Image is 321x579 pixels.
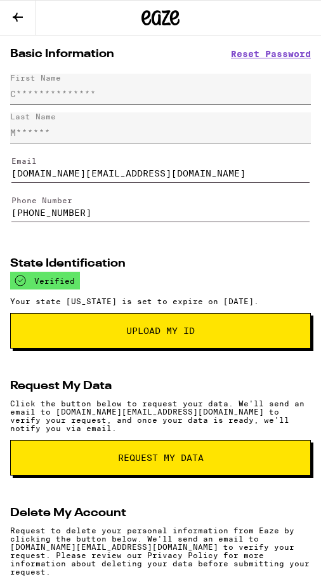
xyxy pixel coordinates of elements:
button: request my data [10,440,311,476]
h2: Basic Information [10,48,114,60]
div: verified [10,272,80,289]
form: Edit Email Address [10,147,311,187]
p: Request to delete your personal information from Eaze by clicking the button below. We'll send an... [10,526,311,576]
button: Upload My ID [10,313,311,349]
h2: Delete My Account [10,507,126,519]
h2: State Identification [10,258,126,269]
label: Phone Number [11,196,72,204]
p: Your state [US_STATE] is set to expire on [DATE]. [10,297,311,305]
h2: Request My Data [10,380,112,392]
label: Email [11,157,37,165]
span: Hi. Need any help? [9,10,105,22]
span: Upload My ID [126,326,195,335]
button: Reset Password [231,50,311,58]
form: Edit Phone Number [10,187,311,226]
div: First Name [10,74,61,82]
div: Last Name [10,112,56,121]
span: request my data [118,453,204,462]
p: Click the button below to request your data. We'll send an email to [DOMAIN_NAME][EMAIL_ADDRESS][... [10,399,311,432]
